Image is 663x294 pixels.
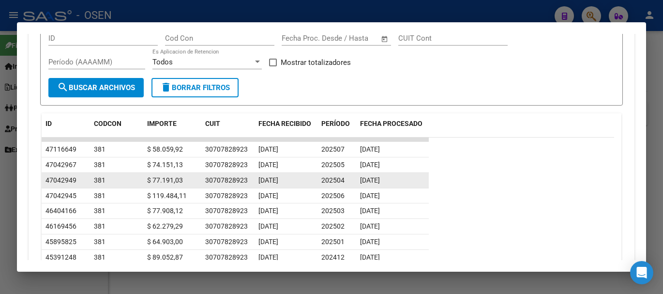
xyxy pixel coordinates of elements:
[94,161,105,169] span: 381
[356,113,429,145] datatable-header-cell: FECHA PROCESADO
[258,176,278,184] span: [DATE]
[321,176,345,184] span: 202504
[330,34,377,43] input: Fecha fin
[205,205,248,217] div: 30707828923
[360,207,380,215] span: [DATE]
[94,145,105,153] span: 381
[360,145,380,153] span: [DATE]
[147,222,183,230] span: $ 62.279,29
[258,161,278,169] span: [DATE]
[143,113,201,145] datatable-header-cell: IMPORTE
[152,58,173,66] span: Todos
[147,253,183,261] span: $ 89.052,87
[90,113,124,145] datatable-header-cell: CODCON
[360,120,422,127] span: FECHA PROCESADO
[321,161,345,169] span: 202505
[205,190,248,201] div: 30707828923
[160,83,230,92] span: Borrar Filtros
[151,78,239,97] button: Borrar Filtros
[57,81,69,93] mat-icon: search
[147,161,183,169] span: $ 74.151,13
[360,176,380,184] span: [DATE]
[160,81,172,93] mat-icon: delete
[630,261,653,284] div: Open Intercom Messenger
[201,113,255,145] datatable-header-cell: CUIT
[45,222,76,230] span: 46169456
[147,145,183,153] span: $ 58.059,92
[258,192,278,200] span: [DATE]
[45,161,76,169] span: 47042967
[94,120,121,127] span: CODCON
[94,222,105,230] span: 381
[57,83,135,92] span: Buscar Archivos
[94,207,105,215] span: 381
[205,144,248,155] div: 30707828923
[258,145,278,153] span: [DATE]
[45,238,76,246] span: 45895825
[205,175,248,186] div: 30707828923
[205,236,248,248] div: 30707828923
[360,222,380,230] span: [DATE]
[45,192,76,200] span: 47042945
[147,120,177,127] span: IMPORTE
[205,159,248,170] div: 30707828923
[282,34,321,43] input: Fecha inicio
[281,57,351,68] span: Mostrar totalizadores
[94,238,105,246] span: 381
[205,252,248,263] div: 30707828923
[321,207,345,215] span: 202503
[360,253,380,261] span: [DATE]
[360,238,380,246] span: [DATE]
[321,222,345,230] span: 202502
[94,192,105,200] span: 381
[321,238,345,246] span: 202501
[205,120,220,127] span: CUIT
[379,33,391,45] button: Open calendar
[360,192,380,200] span: [DATE]
[255,113,317,145] datatable-header-cell: FECHA RECIBIDO
[258,253,278,261] span: [DATE]
[45,145,76,153] span: 47116649
[360,161,380,169] span: [DATE]
[321,253,345,261] span: 202412
[317,113,356,145] datatable-header-cell: PERÍODO
[258,222,278,230] span: [DATE]
[147,192,187,200] span: $ 119.484,11
[258,207,278,215] span: [DATE]
[45,176,76,184] span: 47042949
[321,192,345,200] span: 202506
[147,238,183,246] span: $ 64.903,00
[321,120,350,127] span: PERÍODO
[45,120,52,127] span: ID
[321,145,345,153] span: 202507
[42,113,90,145] datatable-header-cell: ID
[258,238,278,246] span: [DATE]
[147,176,183,184] span: $ 77.191,03
[94,176,105,184] span: 381
[48,78,144,97] button: Buscar Archivos
[258,120,311,127] span: FECHA RECIBIDO
[205,221,248,232] div: 30707828923
[45,207,76,215] span: 46404166
[147,207,183,215] span: $ 77.908,12
[45,253,76,261] span: 45391248
[94,253,105,261] span: 381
